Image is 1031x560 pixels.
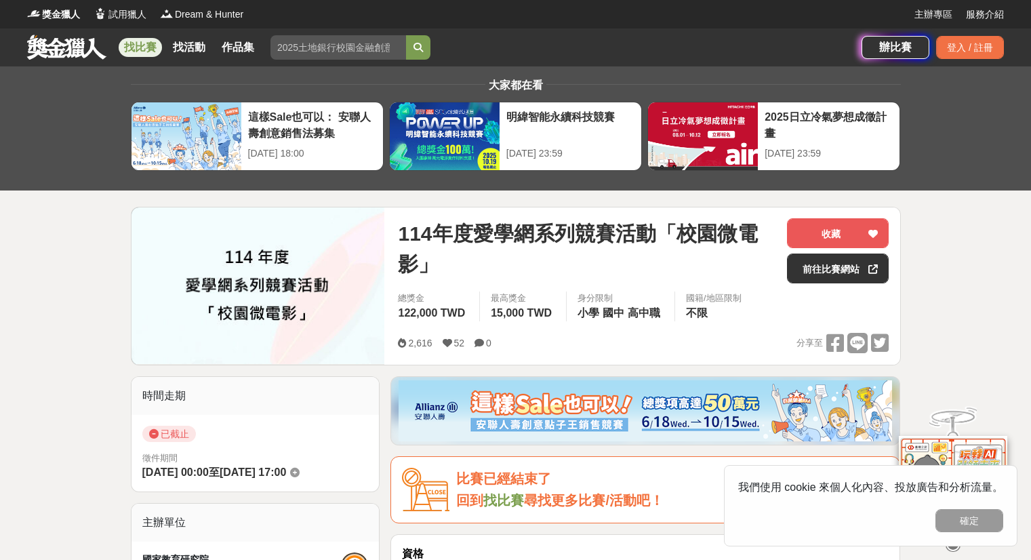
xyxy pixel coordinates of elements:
[578,292,664,305] div: 身分限制
[796,333,823,353] span: 分享至
[506,109,634,140] div: 明緯智能永續科技競賽
[119,38,162,57] a: 找比賽
[398,307,465,319] span: 122,000 TWD
[27,7,80,22] a: Logo獎金獵人
[408,338,432,348] span: 2,616
[209,466,220,478] span: 至
[94,7,146,22] a: Logo試用獵人
[647,102,900,171] a: 2025日立冷氣夢想成徵計畫[DATE] 23:59
[456,493,483,508] span: 回到
[132,207,385,364] img: Cover Image
[216,38,260,57] a: 作品集
[491,307,552,319] span: 15,000 TWD
[142,426,196,442] span: 已截止
[935,509,1003,532] button: 確定
[524,493,664,508] span: 尋找更多比賽/活動吧！
[456,468,889,490] div: 比賽已經結束了
[578,307,599,319] span: 小學
[765,146,893,161] div: [DATE] 23:59
[220,466,286,478] span: [DATE] 17:00
[132,377,380,415] div: 時間走期
[389,102,642,171] a: 明緯智能永續科技競賽[DATE] 23:59
[787,254,889,283] a: 前往比賽網站
[506,146,634,161] div: [DATE] 23:59
[160,7,174,20] img: Logo
[454,338,465,348] span: 52
[108,7,146,22] span: 試用獵人
[142,466,209,478] span: [DATE] 00:00
[787,218,889,248] button: 收藏
[248,109,376,140] div: 這樣Sale也可以： 安聯人壽創意銷售法募集
[966,7,1004,22] a: 服務介紹
[862,36,929,59] a: 辦比賽
[27,7,41,20] img: Logo
[765,109,893,140] div: 2025日立冷氣夢想成徵計畫
[175,7,243,22] span: Dream & Hunter
[142,453,178,463] span: 徵件期間
[132,504,380,542] div: 主辦單位
[167,38,211,57] a: 找活動
[131,102,384,171] a: 這樣Sale也可以： 安聯人壽創意銷售法募集[DATE] 18:00
[485,79,546,91] span: 大家都在看
[402,548,424,559] strong: 資格
[398,292,468,305] span: 總獎金
[248,146,376,161] div: [DATE] 18:00
[486,338,491,348] span: 0
[399,380,892,441] img: dcc59076-91c0-4acb-9c6b-a1d413182f46.png
[686,292,742,305] div: 國籍/地區限制
[402,468,449,512] img: Icon
[686,307,708,319] span: 不限
[628,307,660,319] span: 高中職
[899,436,1007,526] img: d2146d9a-e6f6-4337-9592-8cefde37ba6b.png
[738,481,1003,493] span: 我們使用 cookie 來個人化內容、投放廣告和分析流量。
[94,7,107,20] img: Logo
[160,7,243,22] a: LogoDream & Hunter
[936,36,1004,59] div: 登入 / 註冊
[42,7,80,22] span: 獎金獵人
[603,307,624,319] span: 國中
[270,35,406,60] input: 2025土地銀行校園金融創意挑戰賽：從你出發 開啟智慧金融新頁
[483,493,524,508] a: 找比賽
[398,218,776,279] span: 114年度愛學網系列競賽活動「校園微電影」
[914,7,952,22] a: 主辦專區
[491,292,555,305] span: 最高獎金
